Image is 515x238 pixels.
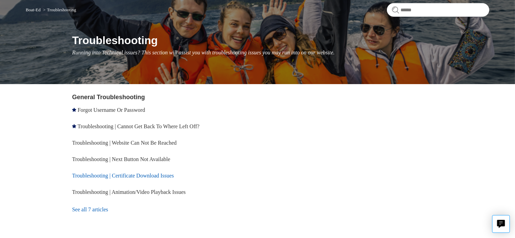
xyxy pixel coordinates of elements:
a: Troubleshooting | Certificate Download Issues [72,173,174,178]
svg: Promoted article [72,124,76,128]
input: Search [387,3,489,17]
a: See all 7 articles [72,200,260,219]
p: Running into Technical issues? This section will assist you with troubleshooting issues you may r... [72,49,489,57]
li: Boat-Ed [26,7,42,12]
a: General Troubleshooting [72,94,145,101]
a: Troubleshooting | Next Button Not Available [72,156,170,162]
h1: Troubleshooting [72,32,489,49]
a: Forgot Username Or Password [78,107,145,113]
a: Troubleshooting | Animation/Video Playback Issues [72,189,186,195]
button: Live chat [492,215,510,233]
a: Troubleshooting | Website Can Not Be Reached [72,140,177,146]
svg: Promoted article [72,108,76,112]
a: Troubleshooting | Cannot Get Back To Where Left Off? [78,123,200,129]
li: Troubleshooting [42,7,76,12]
a: Boat-Ed [26,7,40,12]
